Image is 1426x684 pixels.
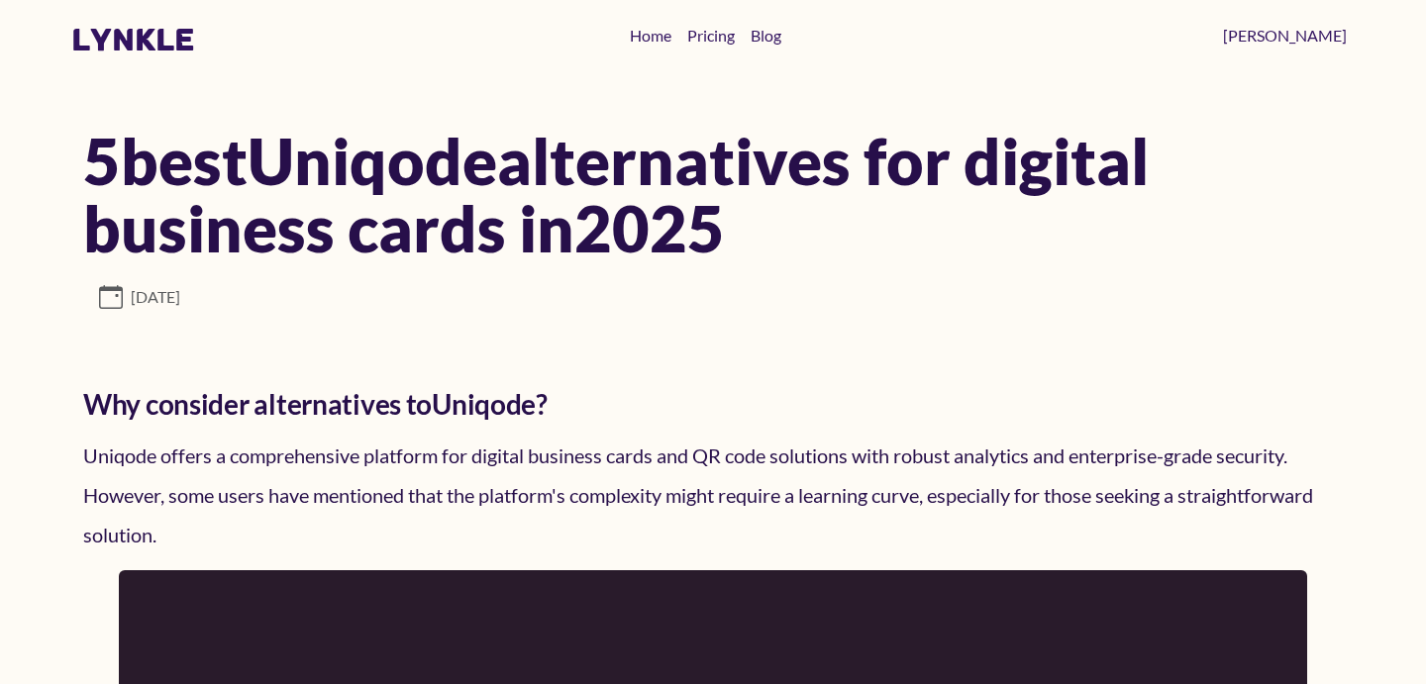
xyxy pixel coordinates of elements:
[99,285,180,309] span: [DATE]
[83,436,1343,554] p: Uniqode offers a comprehensive platform for digital business cards and QR code solutions with rob...
[679,16,743,55] a: Pricing
[71,21,195,58] a: lynkle
[83,388,1343,436] h2: Why consider alternatives to Uniqode ?
[622,16,679,55] a: Home
[1215,16,1355,55] a: [PERSON_NAME]
[743,16,789,55] a: Blog
[83,127,1343,261] h1: 5 best Uniqode alternatives for digital business cards in 2025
